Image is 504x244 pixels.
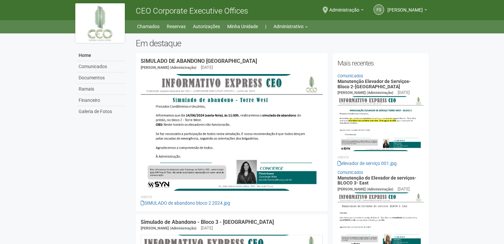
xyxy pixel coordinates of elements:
[387,1,423,13] span: Fabiana Silva
[227,22,258,31] a: Minha Unidade
[77,72,126,84] a: Documentos
[329,1,359,13] span: Administração
[338,154,424,160] li: Anexos
[338,91,393,95] span: [PERSON_NAME] (Administração)
[141,194,323,200] li: Anexos
[201,64,213,70] div: [DATE]
[137,22,160,31] a: Chamados
[338,58,424,68] h2: Mais recentes
[75,3,125,43] img: logo.jpg
[201,225,213,231] div: [DATE]
[77,84,126,95] a: Ramais
[77,106,126,117] a: Galeria de Fotos
[398,186,410,192] div: [DATE]
[77,50,126,61] a: Home
[273,22,308,31] a: Administrativo
[387,8,427,14] a: [PERSON_NAME]
[338,79,411,89] a: Manutenção Elevador de Serviços- Bloco 2-[GEOGRAPHIC_DATA]
[265,22,266,31] a: |
[141,219,274,225] a: Simulado de Abandono - Bloco 3 - [GEOGRAPHIC_DATA]
[374,4,384,15] a: FS
[141,226,197,230] span: [PERSON_NAME] (Administração)
[77,61,126,72] a: Comunicados
[338,96,424,151] img: elevador%20de%20servi%C3%A7o%20001.jpg
[338,170,363,175] a: Comunicados
[193,22,220,31] a: Autorizações
[338,187,393,191] span: [PERSON_NAME] (Administração)
[141,58,257,64] a: SIMULADO DE ABANDONO [GEOGRAPHIC_DATA]
[141,65,197,70] span: [PERSON_NAME] (Administração)
[167,22,186,31] a: Reservas
[136,6,248,16] span: CEO Corporate Executive Offices
[141,200,230,206] a: SIMULADO de abandono bloco 2 2024.jpg
[141,74,323,191] img: SIMULADO%20de%20abandono%20bloco%202%202024.jpg
[398,90,410,96] div: [DATE]
[329,8,364,14] a: Administração
[338,73,363,78] a: Comunicados
[136,38,429,48] h2: Em destaque
[77,95,126,106] a: Financeiro
[338,175,416,185] a: Manutenção do Elevador de serviços- BLOCO 3- East
[338,161,397,166] a: elevador de serviço 001.jpg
